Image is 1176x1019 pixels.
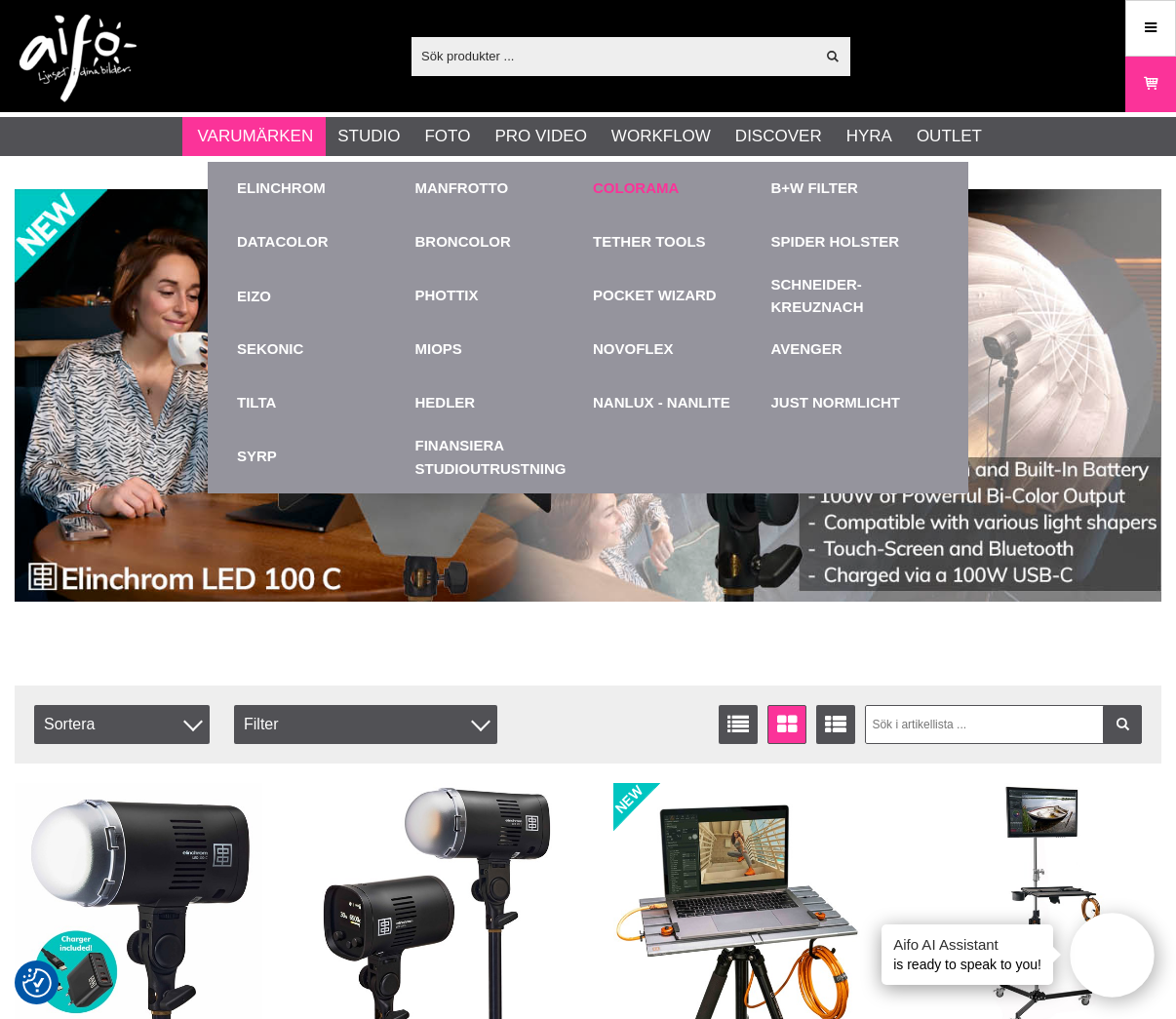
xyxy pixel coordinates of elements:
a: Foto [424,124,470,149]
a: Fönstervisning [767,705,806,744]
a: Outlet [917,124,982,149]
a: Phottix [415,285,479,307]
a: Finansiera Studioutrustning [415,430,584,484]
div: is ready to speak to you! [882,924,1053,985]
a: Sekonic [237,338,303,361]
a: Hedler [415,392,476,414]
a: Datacolor [237,231,329,254]
a: Broncolor [415,231,511,254]
a: Varumärken [198,124,314,149]
a: EIZO [237,269,406,323]
a: TILTA [237,392,276,414]
a: Nanlux - Nanlite [593,392,730,414]
a: Hyra [846,124,892,149]
div: Filter [234,705,497,744]
input: Sök i artikellista ... [865,705,1142,744]
img: Revisit consent button [22,968,52,998]
a: Syrp [237,446,277,468]
a: Novoflex [593,338,674,361]
a: Tether Tools [593,231,706,254]
img: logo.png [20,15,137,102]
a: Schneider-Kreuznach [771,274,940,318]
a: Pro Video [494,124,586,149]
a: Avenger [771,338,843,361]
a: Manfrotto [415,177,509,200]
a: Discover [735,124,822,149]
a: Filtrera [1103,705,1142,744]
a: Spider Holster [771,231,900,254]
input: Sök produkter ... [412,41,814,70]
a: Workflow [611,124,711,149]
a: Just Normlicht [771,392,901,414]
span: Sortera [34,705,210,744]
a: Listvisning [719,705,758,744]
a: Pocket Wizard [593,285,717,307]
button: Samtyckesinställningar [22,965,52,1000]
a: Studio [337,124,400,149]
a: B+W Filter [771,177,858,200]
a: Elinchrom [237,177,326,200]
a: Colorama [593,177,679,200]
a: Miops [415,338,462,361]
h4: Aifo AI Assistant [893,934,1041,955]
a: Utökad listvisning [816,705,855,744]
img: Annons:002 banner-elin-led100c11390x.jpg [15,189,1161,602]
